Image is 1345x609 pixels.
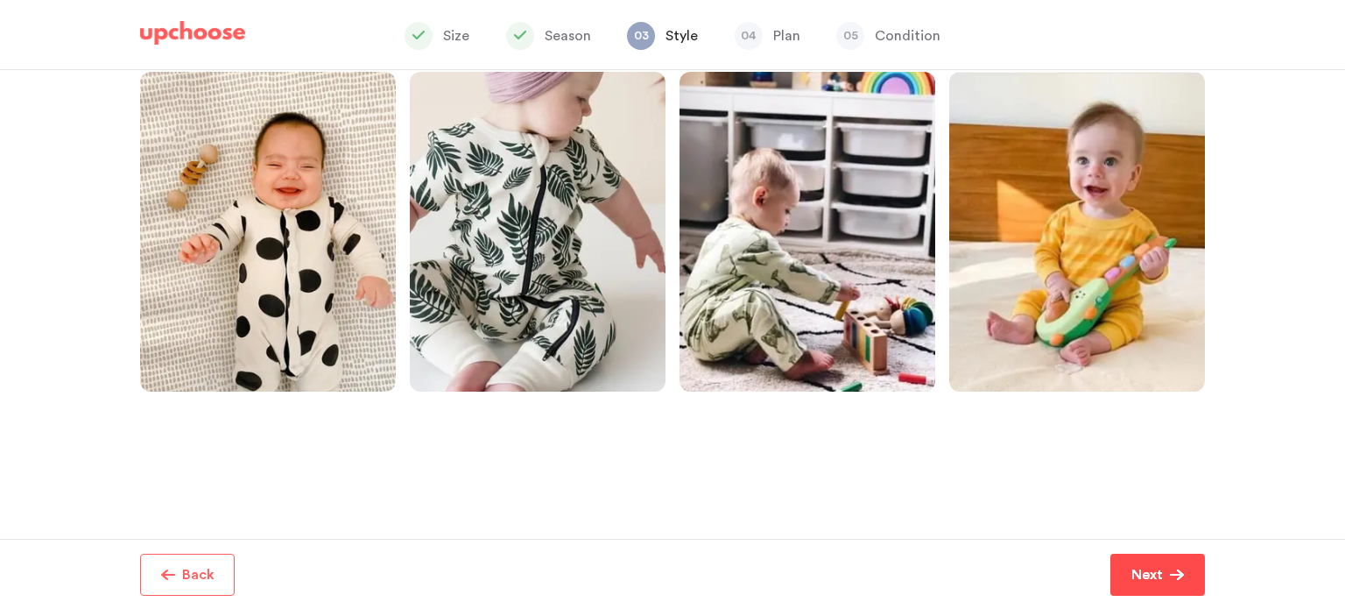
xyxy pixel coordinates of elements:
p: Plan [773,25,800,46]
button: Next [1110,554,1205,596]
a: UpChoose [140,21,245,53]
button: Back [140,554,235,596]
span: 05 [836,22,864,50]
span: 03 [627,22,655,50]
span: 04 [735,22,763,50]
img: UpChoose [140,21,245,46]
p: Next [1131,564,1163,585]
p: Style [665,25,698,46]
p: Season [545,25,591,46]
p: Back [182,564,215,585]
p: Condition [875,25,940,46]
p: Size [443,25,469,46]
